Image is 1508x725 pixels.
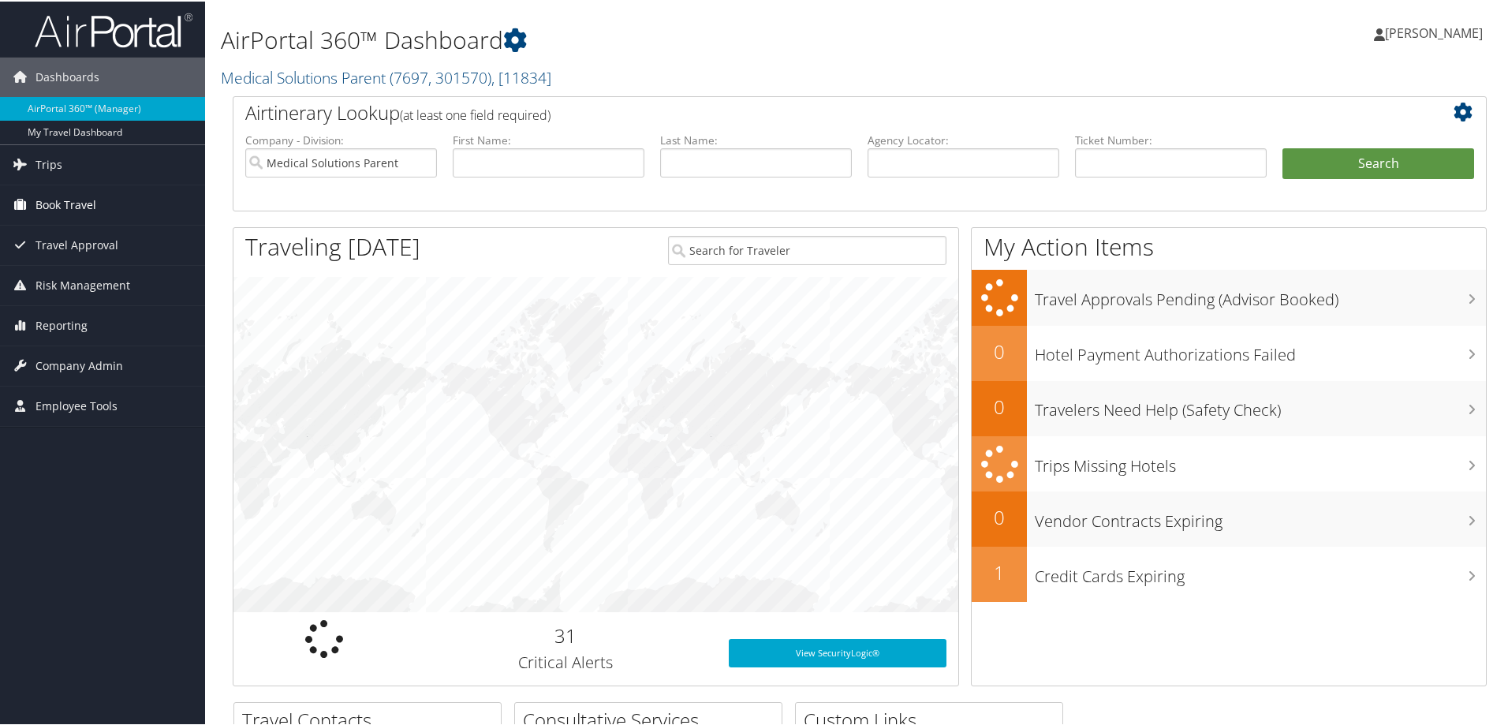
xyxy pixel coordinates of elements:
[35,10,192,47] img: airportal-logo.png
[427,650,705,672] h3: Critical Alerts
[35,385,118,424] span: Employee Tools
[1035,501,1486,531] h3: Vendor Contracts Expiring
[972,324,1486,379] a: 0Hotel Payment Authorizations Failed
[221,22,1073,55] h1: AirPortal 360™ Dashboard
[35,305,88,344] span: Reporting
[972,268,1486,324] a: Travel Approvals Pending (Advisor Booked)
[972,392,1027,419] h2: 0
[491,65,551,87] span: , [ 11834 ]
[1374,8,1499,55] a: [PERSON_NAME]
[972,337,1027,364] h2: 0
[729,637,946,666] a: View SecurityLogic®
[390,65,491,87] span: ( 7697, 301570 )
[35,345,123,384] span: Company Admin
[868,131,1059,147] label: Agency Locator:
[35,224,118,263] span: Travel Approval
[972,379,1486,435] a: 0Travelers Need Help (Safety Check)
[35,144,62,183] span: Trips
[453,131,644,147] label: First Name:
[972,490,1486,545] a: 0Vendor Contracts Expiring
[660,131,852,147] label: Last Name:
[35,264,130,304] span: Risk Management
[1035,334,1486,364] h3: Hotel Payment Authorizations Failed
[35,56,99,95] span: Dashboards
[1035,279,1486,309] h3: Travel Approvals Pending (Advisor Booked)
[1035,556,1486,586] h3: Credit Cards Expiring
[972,435,1486,491] a: Trips Missing Hotels
[221,65,551,87] a: Medical Solutions Parent
[245,229,420,262] h1: Traveling [DATE]
[1035,446,1486,476] h3: Trips Missing Hotels
[245,98,1370,125] h2: Airtinerary Lookup
[245,131,437,147] label: Company - Division:
[1385,23,1483,40] span: [PERSON_NAME]
[1282,147,1474,178] button: Search
[1075,131,1267,147] label: Ticket Number:
[972,545,1486,600] a: 1Credit Cards Expiring
[35,184,96,223] span: Book Travel
[972,503,1027,529] h2: 0
[400,105,551,122] span: (at least one field required)
[668,234,946,263] input: Search for Traveler
[972,558,1027,585] h2: 1
[1035,390,1486,420] h3: Travelers Need Help (Safety Check)
[427,621,705,648] h2: 31
[972,229,1486,262] h1: My Action Items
